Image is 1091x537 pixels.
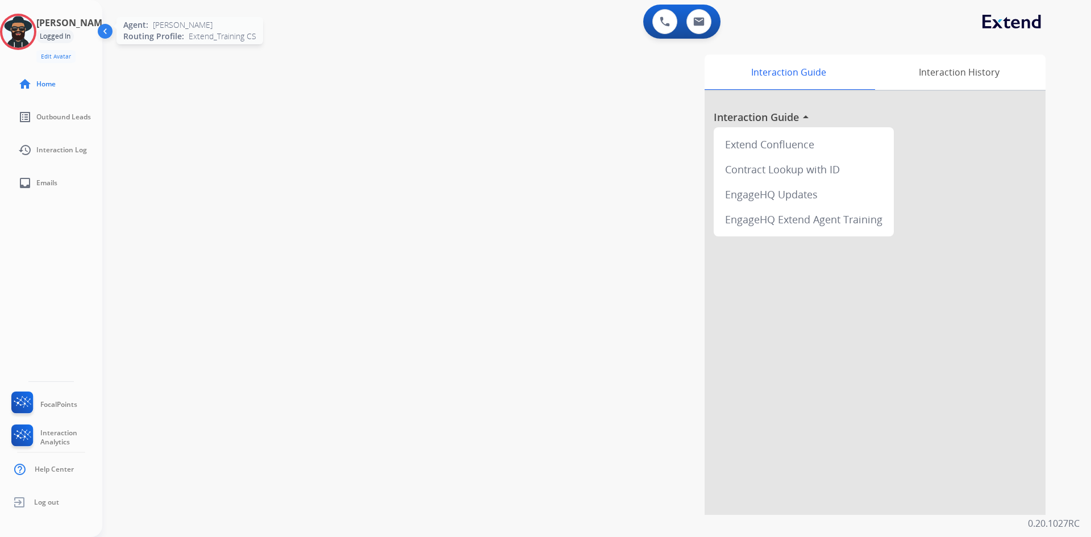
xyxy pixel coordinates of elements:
[40,428,102,447] span: Interaction Analytics
[153,19,213,31] span: [PERSON_NAME]
[189,31,256,42] span: Extend_Training CS
[34,498,59,507] span: Log out
[18,176,32,190] mat-icon: inbox
[40,400,77,409] span: FocalPoints
[36,80,56,89] span: Home
[18,143,32,157] mat-icon: history
[36,16,110,30] h3: [PERSON_NAME]
[35,465,74,474] span: Help Center
[123,31,184,42] span: Routing Profile:
[718,132,889,157] div: Extend Confluence
[9,424,102,451] a: Interaction Analytics
[9,392,77,418] a: FocalPoints
[872,55,1046,90] div: Interaction History
[36,50,76,63] button: Edit Avatar
[36,145,87,155] span: Interaction Log
[18,110,32,124] mat-icon: list_alt
[1028,517,1080,530] p: 0.20.1027RC
[705,55,872,90] div: Interaction Guide
[718,157,889,182] div: Contract Lookup with ID
[36,178,57,188] span: Emails
[718,207,889,232] div: EngageHQ Extend Agent Training
[18,77,32,91] mat-icon: home
[36,30,74,43] div: Logged In
[123,19,148,31] span: Agent:
[36,113,91,122] span: Outbound Leads
[2,16,34,48] img: avatar
[718,182,889,207] div: EngageHQ Updates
